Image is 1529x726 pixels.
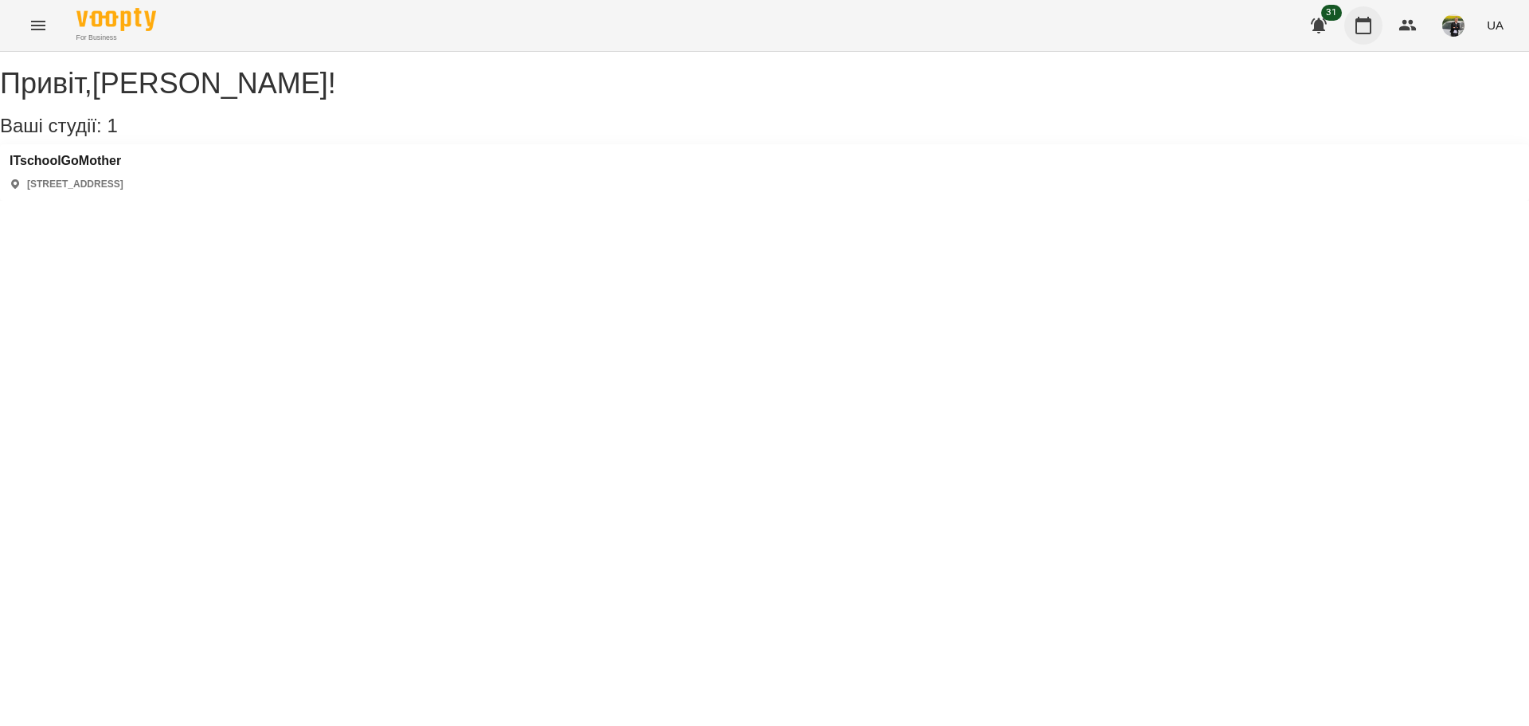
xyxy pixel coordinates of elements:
[107,115,117,136] span: 1
[1321,5,1342,21] span: 31
[1487,17,1504,33] span: UA
[19,6,57,45] button: Menu
[27,178,123,191] p: [STREET_ADDRESS]
[1442,14,1464,37] img: a92d573242819302f0c564e2a9a4b79e.jpg
[1480,10,1510,40] button: UA
[76,33,156,43] span: For Business
[76,8,156,31] img: Voopty Logo
[10,154,123,168] a: ITschoolGoMother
